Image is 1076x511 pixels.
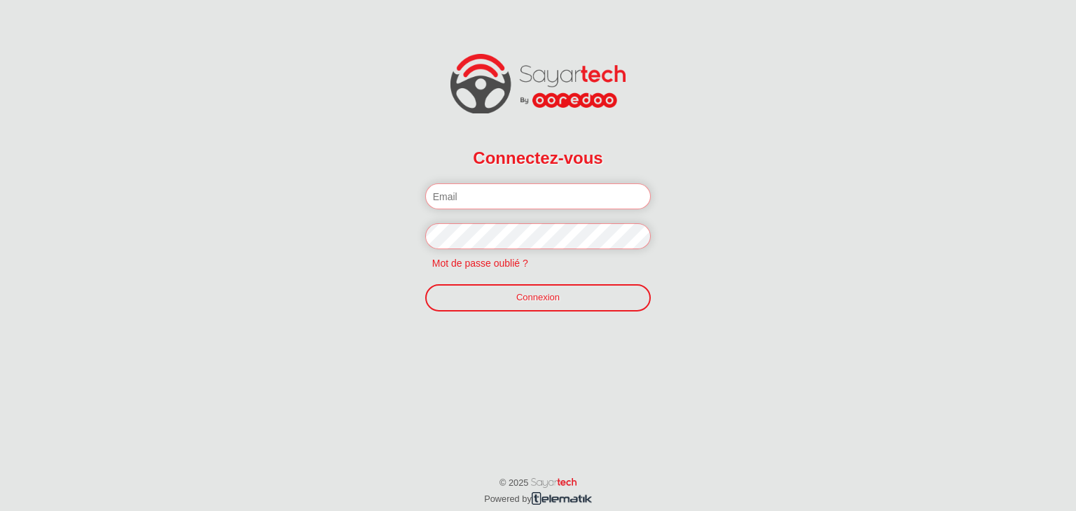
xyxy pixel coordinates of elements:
img: telematik.png [532,492,592,504]
h2: Connectez-vous [425,139,651,176]
p: © 2025 Powered by [439,462,637,507]
input: Email [425,183,651,209]
a: Mot de passe oublié ? [425,258,535,269]
a: Connexion [425,284,651,311]
img: word_sayartech.png [531,478,577,488]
